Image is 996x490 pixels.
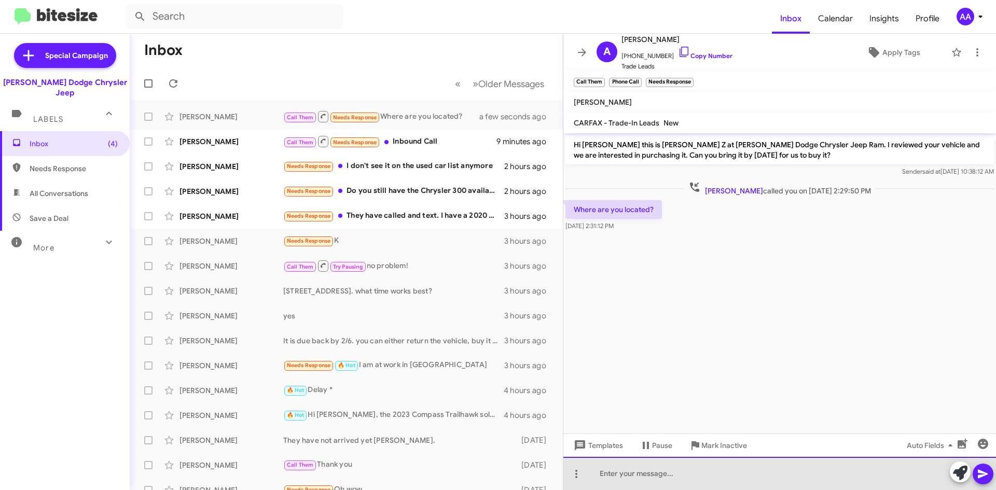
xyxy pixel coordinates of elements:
div: [PERSON_NAME] [179,236,283,246]
div: [PERSON_NAME] [179,460,283,470]
a: Insights [861,4,907,34]
div: [PERSON_NAME] [179,286,283,296]
div: Hi [PERSON_NAME], the 2023 Compass Trailhawk sold. I do have other compasses available. Would you... [283,409,504,421]
span: Needs Response [333,139,377,146]
span: Inbox [772,4,810,34]
span: All Conversations [30,188,88,199]
div: [PERSON_NAME] [179,261,283,271]
div: [PERSON_NAME] [179,360,283,371]
div: 3 hours ago [504,261,555,271]
span: Needs Response [287,163,331,170]
div: 2 hours ago [504,161,555,172]
div: [PERSON_NAME] [179,385,283,396]
span: Needs Response [287,237,331,244]
span: Older Messages [478,78,544,90]
small: Call Them [574,78,605,87]
span: Needs Response [333,114,377,121]
a: Profile [907,4,948,34]
div: Do you still have the Chrysler 300 available [283,185,504,197]
span: 🔥 Hot [338,362,355,369]
span: Auto Fields [907,436,957,455]
a: Calendar [810,4,861,34]
span: [PERSON_NAME] [705,186,763,195]
div: a few seconds ago [492,111,555,122]
div: 2 hours ago [504,186,555,197]
h1: Inbox [144,42,183,59]
span: CARFAX - Trade-In Leads [574,118,659,128]
small: Phone Call [609,78,641,87]
input: Search [126,4,343,29]
span: Templates [572,436,623,455]
div: [PERSON_NAME] [179,161,283,172]
button: Next [466,73,550,94]
div: 3 hours ago [504,286,555,296]
div: 3 hours ago [504,335,555,346]
button: Mark Inactive [681,436,755,455]
div: Thank you [283,459,516,471]
div: [PERSON_NAME] [179,186,283,197]
div: [PERSON_NAME] [179,435,283,445]
button: Apply Tags [840,43,946,62]
span: Apply Tags [882,43,920,62]
div: [PERSON_NAME] [179,311,283,321]
span: Inbox [30,138,118,149]
span: Save a Deal [30,213,68,223]
span: called you on [DATE] 2:29:50 PM [684,181,875,196]
span: Sender [DATE] 10:38:12 AM [902,167,994,175]
button: AA [948,8,985,25]
div: 3 hours ago [504,360,555,371]
span: Pause [652,436,672,455]
div: [PERSON_NAME] [179,111,283,122]
span: More [33,243,54,253]
span: Call Them [287,139,314,146]
p: Hi [PERSON_NAME] this is [PERSON_NAME] Z at [PERSON_NAME] Dodge Chrysler Jeep Ram. I reviewed you... [565,135,994,164]
span: Mark Inactive [701,436,747,455]
div: Inbound Call [283,135,496,148]
div: 4 hours ago [504,385,555,396]
div: I am at work in [GEOGRAPHIC_DATA] [283,359,504,371]
span: Labels [33,115,63,124]
div: Where are you located? [283,110,492,123]
span: Call Them [287,114,314,121]
div: I don't see it on the used car list anymore [283,160,504,172]
div: [DATE] [516,460,555,470]
span: 🔥 Hot [287,412,305,418]
div: 4 hours ago [504,410,555,421]
span: A [603,44,611,60]
div: Delay * [283,384,504,396]
div: [PERSON_NAME] [179,410,283,421]
span: Needs Response [287,213,331,219]
button: Pause [631,436,681,455]
button: Templates [563,436,631,455]
div: 3 hours ago [504,236,555,246]
small: Needs Response [646,78,694,87]
span: Trade Leads [621,61,732,72]
div: [PERSON_NAME] [179,211,283,221]
span: New [663,118,679,128]
div: [PERSON_NAME] [179,335,283,346]
span: Needs Response [287,188,331,194]
button: Previous [449,73,467,94]
nav: Page navigation example [449,73,550,94]
div: [DATE] [516,435,555,445]
a: Copy Number [678,52,732,60]
div: They have not arrived yet [PERSON_NAME]. [283,435,516,445]
span: Try Pausing [333,263,363,270]
span: [PERSON_NAME] [621,33,732,46]
div: K [283,235,504,247]
span: Needs Response [287,362,331,369]
div: 9 minutes ago [496,136,555,147]
div: no problem! [283,259,504,272]
button: Auto Fields [898,436,965,455]
span: Needs Response [30,163,118,174]
span: Call Them [287,461,314,468]
div: [STREET_ADDRESS]. what time works best? [283,286,504,296]
div: AA [957,8,974,25]
span: Call Them [287,263,314,270]
div: They have called and text. I have a 2020 Ram 1500. I am upside down about $6k. My wife has a 2018... [283,210,504,222]
span: said at [922,167,940,175]
div: 3 hours ago [504,211,555,221]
